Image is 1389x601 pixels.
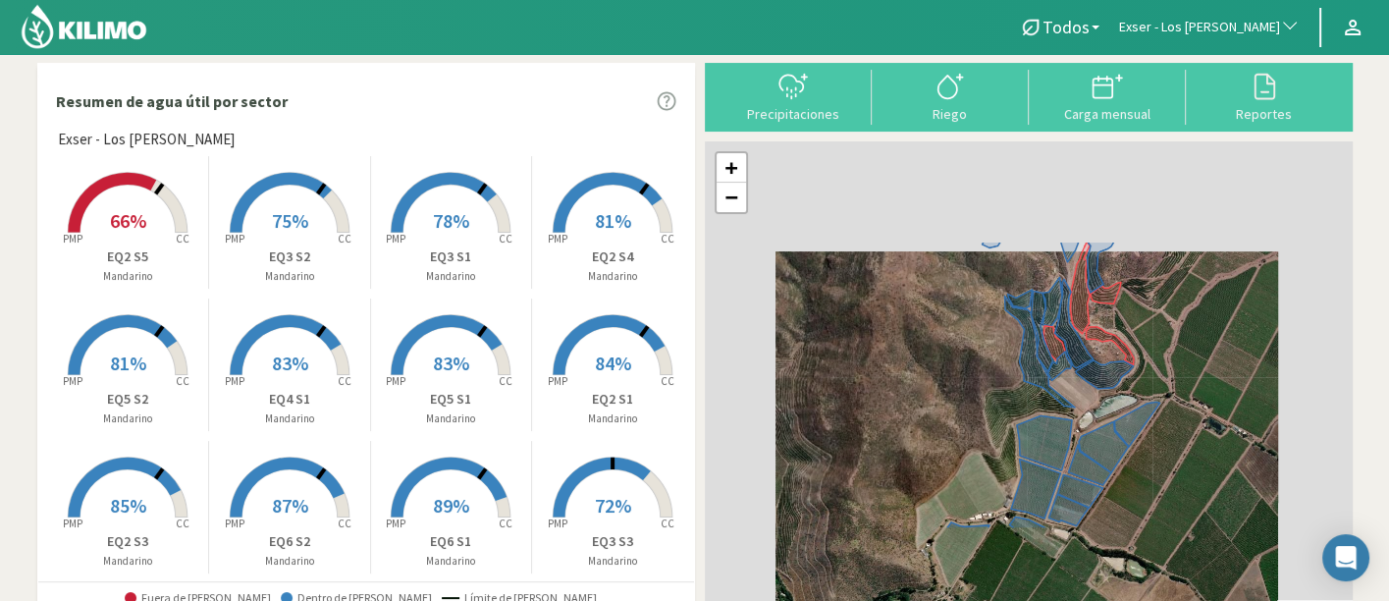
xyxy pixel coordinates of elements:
[1029,70,1186,122] button: Carga mensual
[48,268,209,285] p: Mandarino
[225,232,244,246] tspan: PMP
[209,246,370,267] p: EQ3 S2
[272,208,308,233] span: 75%
[532,553,694,570] p: Mandarino
[20,3,148,50] img: Kilimo
[721,107,866,121] div: Precipitaciones
[338,517,351,530] tspan: CC
[371,410,532,427] p: Mandarino
[532,268,694,285] p: Mandarino
[1192,107,1337,121] div: Reportes
[338,232,351,246] tspan: CC
[433,208,469,233] span: 78%
[715,70,872,122] button: Precipitaciones
[56,89,288,113] p: Resumen de agua útil por sector
[209,389,370,410] p: EQ4 S1
[225,374,244,388] tspan: PMP
[433,493,469,518] span: 89%
[500,374,513,388] tspan: CC
[872,70,1029,122] button: Riego
[48,389,209,410] p: EQ5 S2
[548,517,567,530] tspan: PMP
[500,517,513,530] tspan: CC
[662,374,675,388] tspan: CC
[110,208,146,233] span: 66%
[338,374,351,388] tspan: CC
[209,531,370,552] p: EQ6 S2
[371,531,532,552] p: EQ6 S1
[371,389,532,410] p: EQ5 S1
[532,531,694,552] p: EQ3 S3
[548,232,567,246] tspan: PMP
[209,410,370,427] p: Mandarino
[878,107,1023,121] div: Riego
[48,410,209,427] p: Mandarino
[1035,107,1180,121] div: Carga mensual
[595,208,631,233] span: 81%
[371,246,532,267] p: EQ3 S1
[209,268,370,285] p: Mandarino
[386,232,405,246] tspan: PMP
[717,153,746,183] a: Zoom in
[48,246,209,267] p: EQ2 S5
[1119,18,1280,37] span: Exser - Los [PERSON_NAME]
[110,493,146,518] span: 85%
[63,374,82,388] tspan: PMP
[371,268,532,285] p: Mandarino
[177,517,190,530] tspan: CC
[63,517,82,530] tspan: PMP
[48,531,209,552] p: EQ2 S3
[386,517,405,530] tspan: PMP
[548,374,567,388] tspan: PMP
[1042,17,1090,37] span: Todos
[433,351,469,375] span: 83%
[177,374,190,388] tspan: CC
[48,553,209,570] p: Mandarino
[595,493,631,518] span: 72%
[532,410,694,427] p: Mandarino
[500,232,513,246] tspan: CC
[63,232,82,246] tspan: PMP
[177,232,190,246] tspan: CC
[272,493,308,518] span: 87%
[58,129,235,151] span: Exser - Los [PERSON_NAME]
[532,246,694,267] p: EQ2 S4
[225,517,244,530] tspan: PMP
[386,374,405,388] tspan: PMP
[371,553,532,570] p: Mandarino
[662,232,675,246] tspan: CC
[595,351,631,375] span: 84%
[1186,70,1343,122] button: Reportes
[110,351,146,375] span: 81%
[209,553,370,570] p: Mandarino
[532,389,694,410] p: EQ2 S1
[717,183,746,212] a: Zoom out
[272,351,308,375] span: 83%
[662,517,675,530] tspan: CC
[1109,6,1309,49] button: Exser - Los [PERSON_NAME]
[1322,534,1369,581] div: Open Intercom Messenger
